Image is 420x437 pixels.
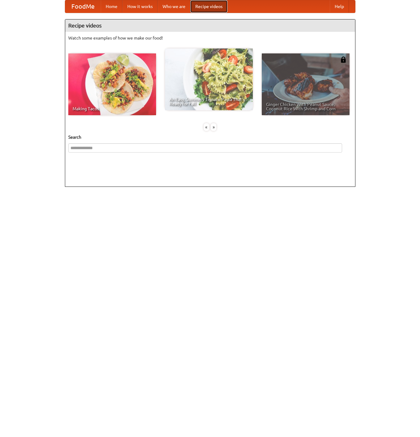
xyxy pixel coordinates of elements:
a: Help [330,0,349,13]
a: Who we are [158,0,190,13]
h4: Recipe videos [65,19,355,32]
span: An Easy, Summery Tomato Pasta That's Ready for Fall [169,97,248,106]
p: Watch some examples of how we make our food! [68,35,352,41]
a: An Easy, Summery Tomato Pasta That's Ready for Fall [165,48,253,110]
a: FoodMe [65,0,101,13]
div: » [211,123,216,131]
a: Home [101,0,122,13]
img: 483408.png [340,57,346,63]
span: Making Tacos [73,107,152,111]
h5: Search [68,134,352,140]
a: Recipe videos [190,0,227,13]
a: How it works [122,0,158,13]
div: « [204,123,209,131]
a: Making Tacos [68,53,156,115]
